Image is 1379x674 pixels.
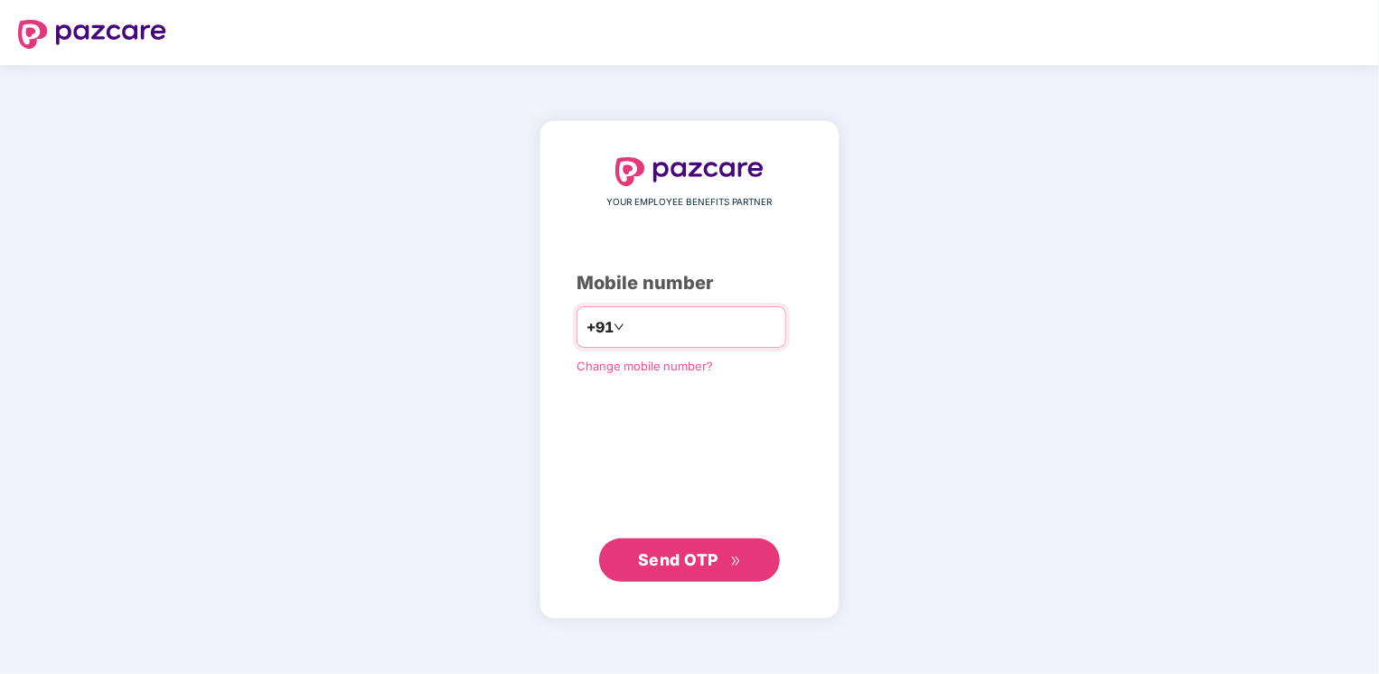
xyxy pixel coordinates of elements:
[614,322,624,332] span: down
[577,359,713,373] a: Change mobile number?
[638,550,718,569] span: Send OTP
[730,556,742,567] span: double-right
[607,195,773,210] span: YOUR EMPLOYEE BENEFITS PARTNER
[586,316,614,339] span: +91
[615,157,764,186] img: logo
[599,538,780,582] button: Send OTPdouble-right
[577,269,802,297] div: Mobile number
[18,20,166,49] img: logo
